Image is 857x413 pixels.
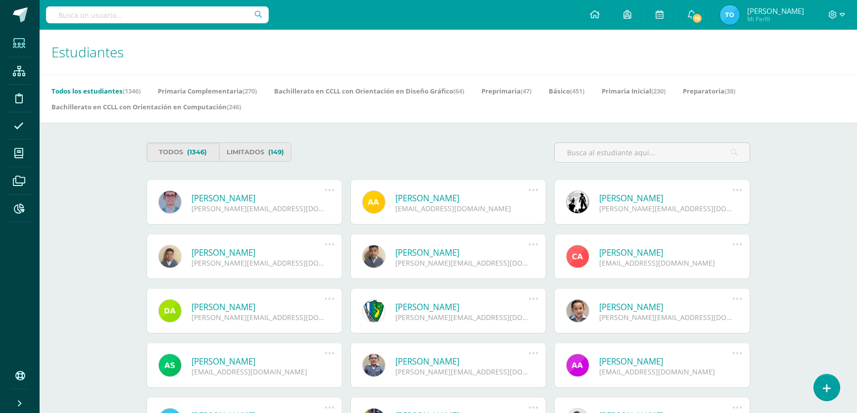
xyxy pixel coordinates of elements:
span: (230) [651,87,666,95]
a: [PERSON_NAME] [599,247,732,258]
div: [PERSON_NAME][EMAIL_ADDRESS][DOMAIN_NAME] [395,258,528,268]
span: (1346) [123,87,141,95]
span: (38) [724,87,735,95]
a: Primaria Complementaria(270) [158,83,257,99]
a: Preprimaria(47) [481,83,531,99]
span: (451) [570,87,584,95]
a: Preparatoria(38) [683,83,735,99]
div: [PERSON_NAME][EMAIL_ADDRESS][DOMAIN_NAME] [191,204,325,213]
span: (270) [242,87,257,95]
a: [PERSON_NAME] [191,192,325,204]
span: (64) [453,87,464,95]
div: [PERSON_NAME][EMAIL_ADDRESS][DOMAIN_NAME] [191,258,325,268]
span: [PERSON_NAME] [747,6,804,16]
div: [EMAIL_ADDRESS][DOMAIN_NAME] [599,367,732,376]
a: Bachillerato en CCLL con Orientación en Computación(246) [51,99,241,115]
div: [PERSON_NAME][EMAIL_ADDRESS][DOMAIN_NAME] [599,204,732,213]
span: (246) [227,102,241,111]
div: [EMAIL_ADDRESS][DOMAIN_NAME] [599,258,732,268]
span: (1346) [187,143,207,161]
a: [PERSON_NAME] [191,301,325,313]
a: [PERSON_NAME] [395,301,528,313]
input: Busca un usuario... [46,6,269,23]
a: Todos los estudiantes(1346) [51,83,141,99]
a: Básico(451) [549,83,584,99]
a: [PERSON_NAME] [599,356,732,367]
a: Limitados(149) [219,142,292,162]
span: Estudiantes [51,43,124,61]
a: [PERSON_NAME] [395,247,528,258]
span: (47) [521,87,531,95]
a: [PERSON_NAME] [395,356,528,367]
a: Primaria Inicial(230) [602,83,666,99]
span: (149) [268,143,284,161]
input: Busca al estudiante aquí... [555,143,750,162]
div: [EMAIL_ADDRESS][DOMAIN_NAME] [395,204,528,213]
div: [PERSON_NAME][EMAIL_ADDRESS][DOMAIN_NAME] [395,313,528,322]
div: [EMAIL_ADDRESS][DOMAIN_NAME] [191,367,325,376]
span: 10 [692,13,703,24]
a: [PERSON_NAME] [599,301,732,313]
span: Mi Perfil [747,15,804,23]
div: [PERSON_NAME][EMAIL_ADDRESS][DOMAIN_NAME] [395,367,528,376]
a: [PERSON_NAME] [395,192,528,204]
div: [PERSON_NAME][EMAIL_ADDRESS][DOMAIN_NAME] [191,313,325,322]
a: [PERSON_NAME] [191,356,325,367]
img: 76a3483454ffa6e9dcaa95aff092e504.png [720,5,740,25]
a: [PERSON_NAME] [191,247,325,258]
a: [PERSON_NAME] [599,192,732,204]
a: Bachillerato en CCLL con Orientación en Diseño Gráfico(64) [274,83,464,99]
div: [PERSON_NAME][EMAIL_ADDRESS][DOMAIN_NAME] [599,313,732,322]
a: Todos(1346) [146,142,219,162]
